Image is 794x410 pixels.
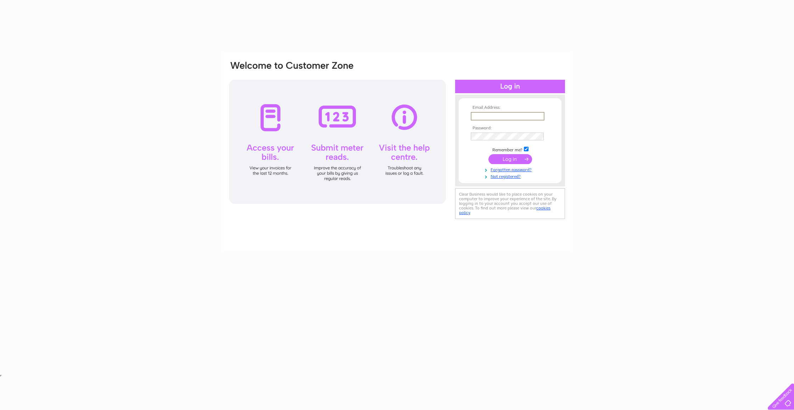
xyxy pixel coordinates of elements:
[469,146,551,153] td: Remember me?
[459,206,550,215] a: cookies policy
[469,105,551,110] th: Email Address:
[471,173,551,179] a: Not registered?
[471,166,551,173] a: Forgotten password?
[455,188,565,219] div: Clear Business would like to place cookies on your computer to improve your experience of the sit...
[469,126,551,131] th: Password:
[488,154,532,164] input: Submit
